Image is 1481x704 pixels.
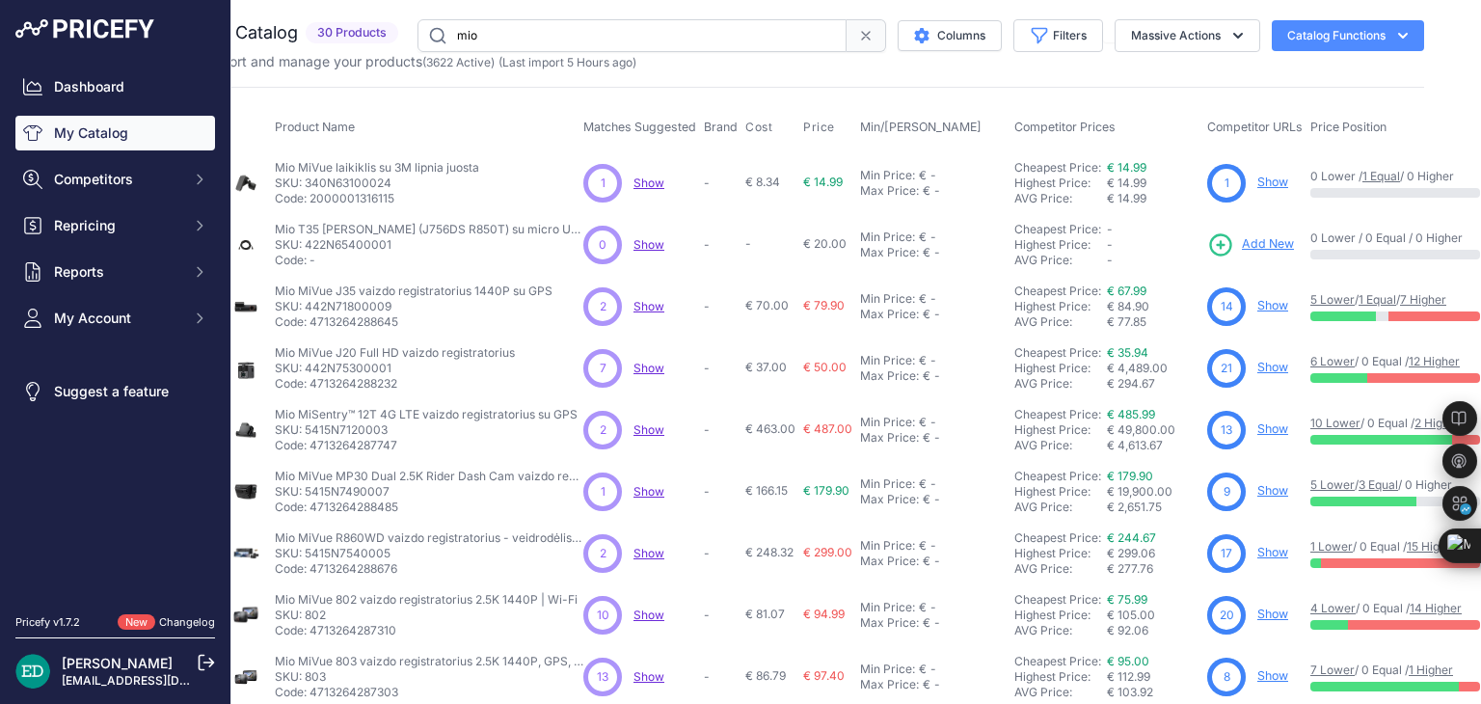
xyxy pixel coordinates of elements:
p: Mio T35 [PERSON_NAME] (J756DS R850T) su micro USB jungtimi [275,222,583,237]
a: Changelog [159,615,215,629]
div: € [923,307,930,322]
span: € 14.99 [803,175,843,189]
p: 0 Lower / 0 Equal / 0 Higher [1310,230,1480,246]
a: 10 Lower [1310,416,1360,430]
div: € [919,600,927,615]
input: Search [417,19,847,52]
div: Highest Price: [1014,299,1107,314]
div: - [930,677,940,692]
span: 1 [601,175,606,192]
span: 14 [1221,298,1233,315]
a: Cheapest Price: [1014,160,1101,175]
div: € [919,415,927,430]
span: € 50.00 [803,360,847,374]
div: € [919,662,927,677]
span: Competitor URLs [1207,120,1303,134]
span: Reports [54,262,180,282]
a: 1 Equal [1359,292,1396,307]
span: 10 [597,607,609,624]
div: Max Price: [860,615,919,631]
div: AVG Price: [1014,685,1107,700]
a: Show [633,669,664,684]
div: Highest Price: [1014,669,1107,685]
div: € [923,677,930,692]
a: Show [633,484,664,499]
div: - [930,492,940,507]
span: ( ) [422,55,495,69]
span: 30 Products [306,22,398,44]
span: € 8.34 [745,175,780,189]
p: Code: 4713264288232 [275,376,515,392]
p: Mio MiVue 802 vaizdo registratorius 2.5K 1440P | Wi-Fi [275,592,578,608]
p: Mio MiVue laikiklis su 3M lipnia juosta [275,160,479,176]
a: Suggest a feature [15,374,215,409]
span: 7 [600,360,606,377]
span: € 112.99 [1107,669,1150,684]
p: Code: 4713264288645 [275,314,552,330]
a: Show [1257,421,1288,436]
div: - [927,291,936,307]
div: € [919,168,927,183]
a: € 35.94 [1107,345,1148,360]
div: Max Price: [860,368,919,384]
span: Competitors [54,170,180,189]
a: 14 Higher [1410,601,1462,615]
div: € 77.85 [1107,314,1199,330]
span: € 20.00 [803,236,847,251]
span: Competitor Prices [1014,120,1116,134]
a: Dashboard [15,69,215,104]
span: 2 [600,545,606,562]
p: - [704,176,738,191]
button: Repricing [15,208,215,243]
div: AVG Price: [1014,253,1107,268]
h2: My Catalog [205,19,298,46]
a: Cheapest Price: [1014,222,1101,236]
a: Show [633,299,664,313]
div: - [927,600,936,615]
div: € [923,615,930,631]
div: € [919,353,927,368]
a: Show [1257,360,1288,374]
a: 15 Higher [1407,539,1458,554]
p: Mio MiVue R860WD vaizdo registratorius - veidrodėlis, 2.5K, su galine kamera, Wi-Fi, GPS, STARVIS 2 [275,530,583,546]
span: 1 [1225,175,1229,192]
a: Show [633,237,664,252]
p: SKU: 442N75300001 [275,361,515,376]
span: € 37.00 [745,360,787,374]
a: Show [1257,483,1288,498]
p: - [704,299,738,314]
div: Max Price: [860,677,919,692]
span: Price Position [1310,120,1387,134]
p: Code: - [275,253,583,268]
div: Highest Price: [1014,176,1107,191]
div: € [923,368,930,384]
span: Product Name [275,120,355,134]
span: € 84.90 [1107,299,1149,313]
button: Competitors [15,162,215,197]
span: 17 [1221,545,1232,562]
p: SKU: 802 [275,608,578,623]
span: Repricing [54,216,180,235]
span: 9 [1224,483,1230,501]
p: SKU: 5415N7120003 [275,422,578,438]
p: SKU: 422N65400001 [275,237,583,253]
span: Cost [745,120,772,135]
p: - [704,669,738,685]
div: - [930,430,940,446]
span: 8 [1224,668,1230,686]
div: - [930,307,940,322]
a: 3 Equal [1359,477,1398,492]
p: Mio MiVue 803 vaizdo registratorius 2.5K 1440P, GPS, Wi-Fi [275,654,583,669]
div: € 294.67 [1107,376,1199,392]
a: 5 Lower [1310,477,1355,492]
div: Max Price: [860,554,919,569]
div: Max Price: [860,183,919,199]
div: Min Price: [860,168,915,183]
div: - [930,245,940,260]
div: Min Price: [860,662,915,677]
a: [EMAIL_ADDRESS][DOMAIN_NAME] [62,673,263,688]
span: Matches Suggested [583,120,696,134]
p: SKU: 5415N7490007 [275,484,583,500]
